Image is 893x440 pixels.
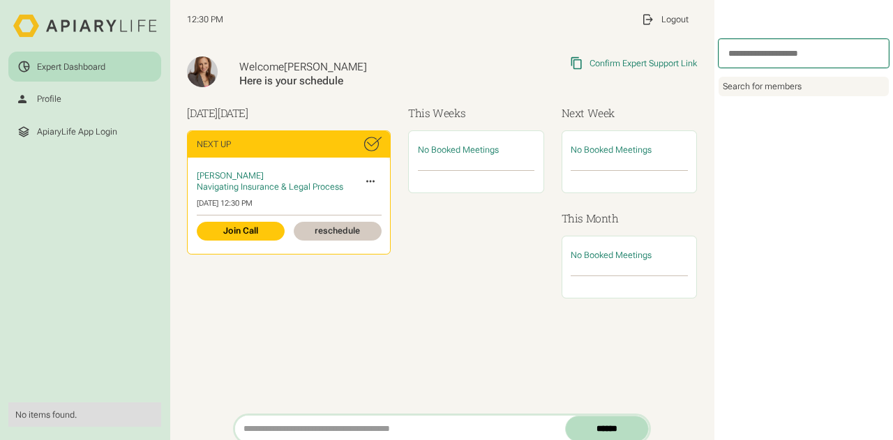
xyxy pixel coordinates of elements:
h3: This Weeks [408,105,543,121]
div: Search for members [719,77,889,96]
span: No Booked Meetings [418,144,499,155]
div: [DATE] 12:30 PM [197,199,382,208]
div: Here is your schedule [239,75,466,89]
h3: [DATE] [187,105,391,121]
span: No Booked Meetings [571,250,652,260]
div: Logout [661,14,689,25]
a: Profile [8,84,161,114]
span: No Booked Meetings [571,144,652,155]
div: Next Up [197,139,231,150]
h3: Next Week [562,105,697,121]
a: Logout [633,4,697,35]
div: Profile [37,93,61,105]
span: [DATE] [218,106,248,120]
div: Welcome [239,61,466,75]
div: Confirm Expert Support Link [590,58,697,69]
div: ApiaryLife App Login [37,126,117,137]
a: reschedule [294,222,382,241]
a: ApiaryLife App Login [8,116,161,147]
span: 12:30 PM [187,14,223,25]
div: Expert Dashboard [37,61,105,73]
span: [PERSON_NAME] [284,61,367,73]
span: Navigating Insurance & Legal Process [197,181,343,192]
span: [PERSON_NAME] [197,170,264,181]
div: No items found. [15,409,154,420]
a: Join Call [197,222,285,241]
h3: This Month [562,211,697,227]
a: Expert Dashboard [8,52,161,82]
